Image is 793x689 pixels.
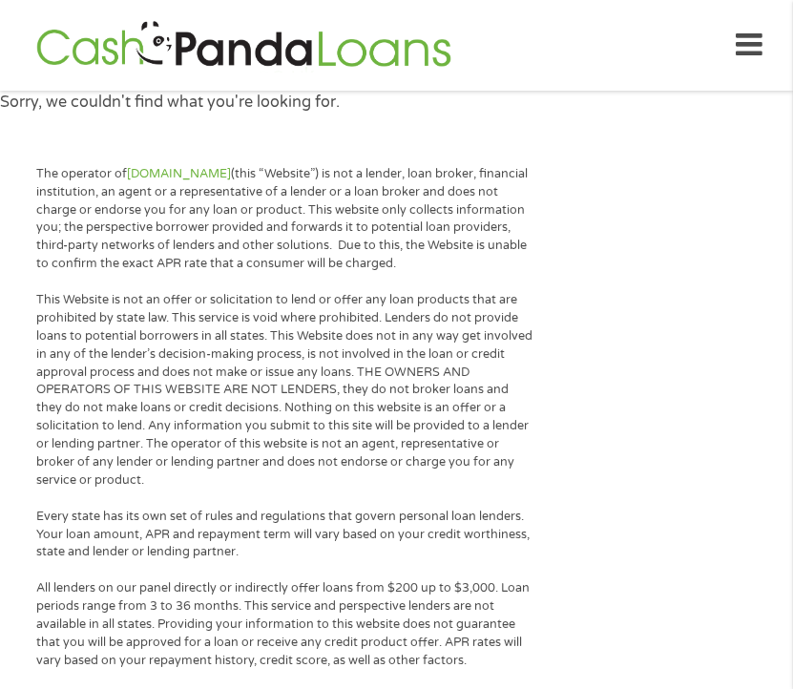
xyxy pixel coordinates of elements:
a: [DOMAIN_NAME] [127,166,231,181]
img: GetLoanNow Logo [31,18,456,73]
p: Every state has its own set of rules and regulations that govern personal loan lenders. Your loan... [36,508,533,562]
p: The operator of (this “Website”) is not a lender, loan broker, financial institution, an agent or... [36,165,533,273]
p: This Website is not an offer or solicitation to lend or offer any loan products that are prohibit... [36,291,533,490]
p: All lenders on our panel directly or indirectly offer loans from $200 up to $3,000. Loan periods ... [36,579,533,669]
